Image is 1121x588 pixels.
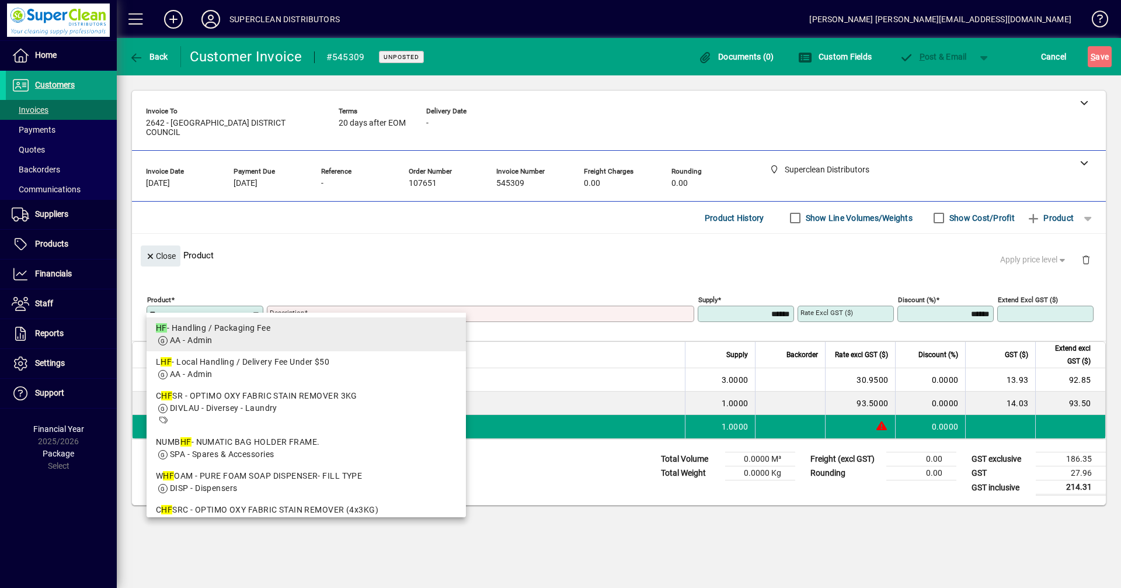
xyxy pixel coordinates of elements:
[722,374,749,386] span: 3.0000
[798,52,872,61] span: Custom Fields
[33,424,84,434] span: Financial Year
[180,437,192,447] em: HF
[835,348,888,361] span: Rate excl GST ($)
[326,48,365,67] div: #545309
[170,483,237,493] span: DISP - Dispensers
[722,397,749,409] span: 1.0000
[705,209,764,227] span: Product History
[6,160,117,179] a: Backorders
[1036,466,1106,480] td: 27.96
[339,119,406,128] span: 20 days after EOM
[918,348,958,361] span: Discount (%)
[1091,52,1095,61] span: S
[695,46,777,67] button: Documents (0)
[156,470,457,482] div: W OAM - PURE FOAM SOAP DISPENSER- FILL TYPE
[920,52,925,61] span: P
[698,52,774,61] span: Documents (0)
[698,296,718,304] mat-label: Supply
[833,397,888,409] div: 93.5000
[147,499,466,533] mat-option: CHFSRC - OPTIMO OXY FABRIC STAIN REMOVER (4x3KG)
[584,179,600,188] span: 0.00
[147,465,466,499] mat-option: WHFOAM - PURE FOAM SOAP DISPENSER- FILL TYPE
[725,466,795,480] td: 0.0000 Kg
[161,505,172,514] em: HF
[146,119,321,137] span: 2642 - [GEOGRAPHIC_DATA] DISTRICT COUNCIL
[886,452,956,466] td: 0.00
[6,230,117,259] a: Products
[947,212,1015,224] label: Show Cost/Profit
[35,239,68,248] span: Products
[35,80,75,89] span: Customers
[722,421,749,433] span: 1.0000
[161,391,172,400] em: HF
[6,120,117,140] a: Payments
[156,504,457,516] div: C SRC - OPTIMO OXY FABRIC STAIN REMOVER (4x3KG)
[1083,2,1106,40] a: Knowledge Base
[1043,342,1091,368] span: Extend excl GST ($)
[6,289,117,319] a: Staff
[12,185,81,194] span: Communications
[1091,47,1109,66] span: ave
[1000,254,1068,266] span: Apply price level
[156,356,457,368] div: L - Local Handling / Delivery Fee Under $50
[147,431,466,465] mat-option: NUMBHF - NUMATIC BAG HOLDER FRAME.
[805,452,886,466] td: Freight (excl GST)
[117,46,181,67] app-page-header-button: Back
[1072,245,1100,274] button: Delete
[655,466,725,480] td: Total Weight
[229,10,340,29] div: SUPERCLEAN DISTRIBUTORS
[155,9,192,30] button: Add
[147,385,466,431] mat-option: CHFSR - OPTIMO OXY FABRIC STAIN REMOVER 3KG
[6,260,117,289] a: Financials
[170,335,212,345] span: AA - Admin
[700,207,769,229] button: Product History
[1036,480,1106,495] td: 214.31
[6,179,117,199] a: Communications
[234,179,257,188] span: [DATE]
[147,317,466,351] mat-option: HF - Handling / Packaging Fee
[895,368,965,392] td: 0.0000
[833,374,888,386] div: 30.9500
[803,212,913,224] label: Show Line Volumes/Weights
[800,309,853,317] mat-label: Rate excl GST ($)
[966,452,1036,466] td: GST exclusive
[496,179,524,188] span: 545309
[6,349,117,378] a: Settings
[156,390,457,402] div: C SR - OPTIMO OXY FABRIC STAIN REMOVER 3KG
[1072,254,1100,265] app-page-header-button: Delete
[895,415,965,438] td: 0.0000
[966,480,1036,495] td: GST inclusive
[12,145,45,154] span: Quotes
[1035,368,1105,392] td: 92.85
[384,53,419,61] span: Unposted
[893,46,973,67] button: Post & Email
[409,179,437,188] span: 107651
[170,403,277,413] span: DIVLAU - Diversey - Laundry
[805,466,886,480] td: Rounding
[1005,348,1028,361] span: GST ($)
[886,466,956,480] td: 0.00
[35,299,53,308] span: Staff
[6,140,117,160] a: Quotes
[6,319,117,348] a: Reports
[426,119,429,128] span: -
[147,351,466,385] mat-option: LHF - Local Handling / Delivery Fee Under $50
[995,250,1073,271] button: Apply price level
[655,452,725,466] td: Total Volume
[147,296,171,304] mat-label: Product
[270,309,304,317] mat-label: Description
[965,392,1035,415] td: 14.03
[1036,452,1106,466] td: 186.35
[898,296,936,304] mat-label: Discount (%)
[6,100,117,120] a: Invoices
[35,388,64,397] span: Support
[35,328,64,338] span: Reports
[12,125,55,134] span: Payments
[156,322,457,334] div: - Handling / Packaging Fee
[1035,392,1105,415] td: 93.50
[156,323,167,333] em: HF
[138,250,183,261] app-page-header-button: Close
[786,348,818,361] span: Backorder
[43,449,74,458] span: Package
[1088,46,1112,67] button: Save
